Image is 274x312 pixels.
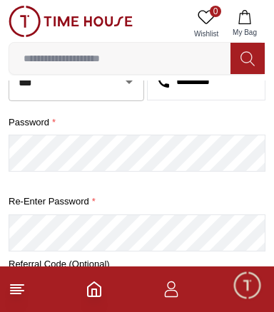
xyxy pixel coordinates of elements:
[232,270,263,301] div: Chat Widget
[227,27,263,38] span: My Bag
[188,28,224,39] span: Wishlist
[86,281,103,298] a: Home
[188,6,224,42] a: 0Wishlist
[9,115,265,130] label: password
[9,257,265,271] label: Referral Code (Optional)
[9,194,265,209] label: Re-enter Password
[119,72,139,92] button: Open
[224,6,265,42] button: My Bag
[210,6,221,17] span: 0
[9,6,133,37] img: ...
